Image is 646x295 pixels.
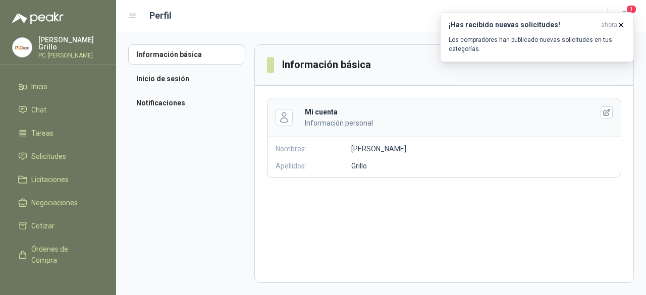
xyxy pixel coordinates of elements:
[31,81,47,92] span: Inicio
[305,108,338,116] b: Mi cuenta
[149,9,172,23] h1: Perfil
[12,12,64,24] img: Logo peakr
[31,220,55,231] span: Cotizar
[31,128,53,139] span: Tareas
[12,147,104,166] a: Solicitudes
[449,21,597,29] h3: ¡Has recibido nuevas solicitudes!
[12,193,104,212] a: Negociaciones
[31,244,94,266] span: Órdenes de Compra
[449,35,625,53] p: Los compradores han publicado nuevas solicitudes en tus categorías.
[601,21,617,29] span: ahora
[305,117,577,129] p: Información personal
[351,160,367,171] p: Grillo
[128,69,244,89] a: Inicio de sesión
[282,57,372,73] h3: Información básica
[351,143,406,154] p: [PERSON_NAME]
[12,100,104,120] a: Chat
[12,77,104,96] a: Inicio
[31,151,66,162] span: Solicitudes
[626,5,637,14] span: 1
[276,143,351,154] p: Nombres:
[31,174,69,185] span: Licitaciones
[38,36,104,50] p: [PERSON_NAME] Grillo
[13,38,32,57] img: Company Logo
[31,104,46,115] span: Chat
[276,160,351,171] p: Apellidos:
[12,216,104,235] a: Cotizar
[128,93,244,113] a: Notificaciones
[616,7,634,25] button: 1
[38,52,104,58] p: PC [PERSON_NAME]
[128,44,244,65] a: Información básica
[31,197,78,208] span: Negociaciones
[12,170,104,189] a: Licitaciones
[12,124,104,143] a: Tareas
[12,240,104,270] a: Órdenes de Compra
[440,12,634,62] button: ¡Has recibido nuevas solicitudes!ahora Los compradores han publicado nuevas solicitudes en tus ca...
